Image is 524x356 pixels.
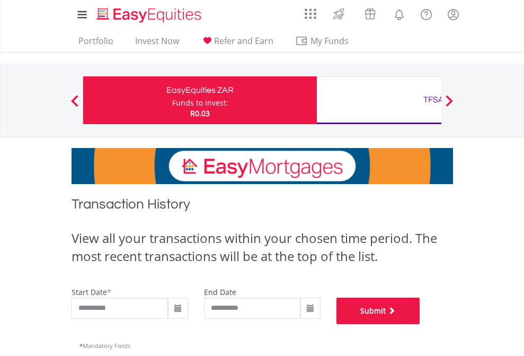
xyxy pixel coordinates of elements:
div: View all your transactions within your chosen time period. The most recent transactions will be a... [72,229,453,266]
a: Home page [93,3,206,24]
div: Funds to invest: [172,98,228,108]
span: Mandatory Fields [79,342,130,350]
button: Previous [64,100,85,111]
a: Vouchers [354,3,386,22]
h1: Transaction History [72,195,453,219]
img: EasyMortage Promotion Banner [72,148,453,184]
a: Refer and Earn [197,36,278,52]
span: R0.03 [190,108,210,118]
span: Refer and Earn [214,35,273,47]
button: Next [439,100,460,111]
img: EasyEquities_Logo.png [95,6,206,24]
button: Submit [336,298,420,324]
a: Portfolio [74,36,118,52]
label: start date [72,287,107,297]
a: Notifications [386,3,413,24]
a: Invest Now [131,36,183,52]
img: thrive-v2.svg [330,5,348,22]
span: My Funds [295,34,365,48]
img: grid-menu-icon.svg [305,8,316,20]
a: My Profile [440,3,467,26]
a: AppsGrid [298,3,323,20]
a: FAQ's and Support [413,3,440,24]
label: end date [204,287,236,297]
div: EasyEquities ZAR [90,83,310,98]
img: vouchers-v2.svg [361,5,379,22]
